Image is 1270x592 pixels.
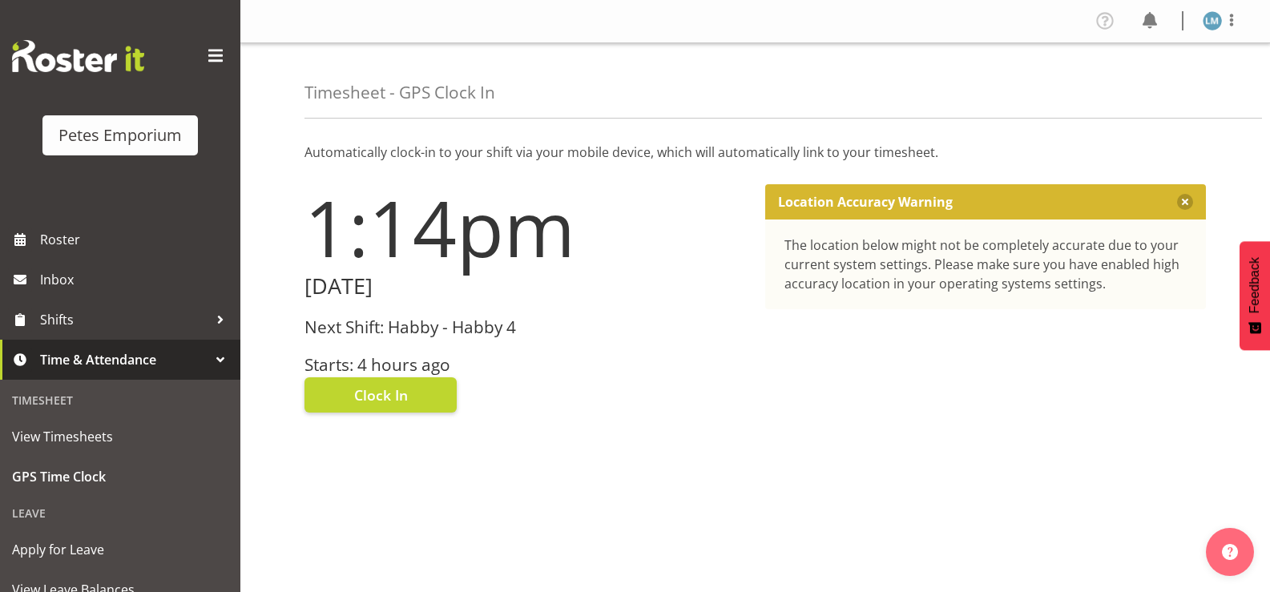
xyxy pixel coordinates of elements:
button: Feedback - Show survey [1240,241,1270,350]
span: Roster [40,228,232,252]
span: Inbox [40,268,232,292]
div: Leave [4,497,236,530]
button: Clock In [304,377,457,413]
button: Close message [1177,194,1193,210]
h2: [DATE] [304,274,746,299]
p: Location Accuracy Warning [778,194,953,210]
img: help-xxl-2.png [1222,544,1238,560]
span: Clock In [354,385,408,405]
h3: Starts: 4 hours ago [304,356,746,374]
a: View Timesheets [4,417,236,457]
a: Apply for Leave [4,530,236,570]
div: Timesheet [4,384,236,417]
h1: 1:14pm [304,184,746,271]
img: Rosterit website logo [12,40,144,72]
span: View Timesheets [12,425,228,449]
h3: Next Shift: Habby - Habby 4 [304,318,746,336]
span: GPS Time Clock [12,465,228,489]
p: Automatically clock-in to your shift via your mobile device, which will automatically link to you... [304,143,1206,162]
a: GPS Time Clock [4,457,236,497]
div: Petes Emporium [58,123,182,147]
div: The location below might not be completely accurate due to your current system settings. Please m... [784,236,1187,293]
h4: Timesheet - GPS Clock In [304,83,495,102]
span: Apply for Leave [12,538,228,562]
img: lianne-morete5410.jpg [1203,11,1222,30]
span: Feedback [1248,257,1262,313]
span: Time & Attendance [40,348,208,372]
span: Shifts [40,308,208,332]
